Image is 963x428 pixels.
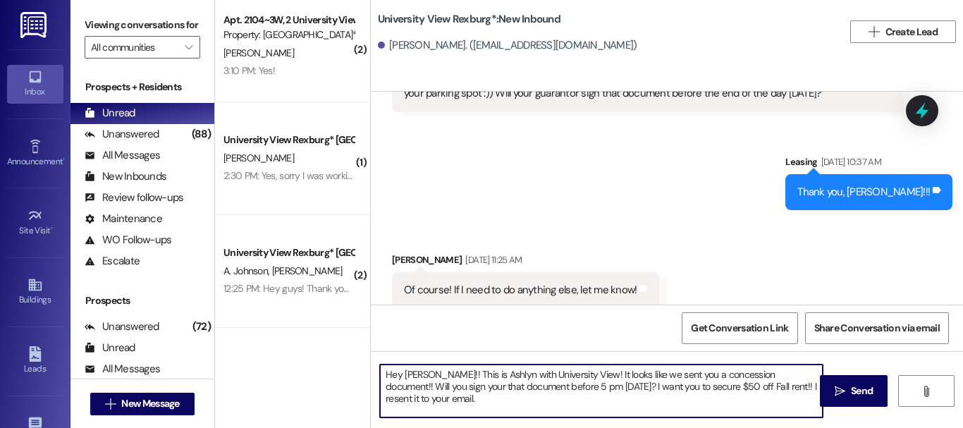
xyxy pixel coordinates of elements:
div: Prospects [70,293,214,308]
div: [DATE] 11:25 AM [462,252,522,267]
div: (88) [188,123,214,145]
span: New Message [121,396,179,411]
div: Leasing [785,154,952,174]
div: WO Follow-ups [85,233,171,247]
a: Site Visit • [7,204,63,242]
a: Inbox [7,65,63,103]
div: Unanswered [85,319,159,334]
i:  [835,386,845,397]
div: Unanswered [85,127,159,142]
div: [DATE] 10:37 AM [818,154,881,169]
i:  [185,42,192,53]
div: (72) [189,316,214,338]
span: [PERSON_NAME] [223,47,294,59]
span: Share Conversation via email [814,321,940,336]
span: • [63,154,65,164]
span: A. Johnson [223,264,272,277]
div: Maintenance [85,212,162,226]
img: ResiDesk Logo [20,12,49,38]
div: All Messages [85,148,160,163]
div: University View Rexburg* [GEOGRAPHIC_DATA] [223,133,354,147]
div: University View Rexburg* [GEOGRAPHIC_DATA] [223,245,354,260]
label: Viewing conversations for [85,14,200,36]
div: 3:10 PM: Yes! [223,64,275,77]
div: New Inbounds [85,169,166,184]
div: [PERSON_NAME]. ([EMAIL_ADDRESS][DOMAIN_NAME]) [378,38,637,53]
i:  [921,386,931,397]
span: [PERSON_NAME] [272,264,343,277]
button: Share Conversation via email [805,312,949,344]
div: [PERSON_NAME] [392,252,660,272]
i:  [105,398,116,410]
div: Thank you, [PERSON_NAME]!!! [797,185,930,200]
div: Prospects + Residents [70,80,214,94]
div: Escalate [85,254,140,269]
a: Leads [7,342,63,380]
a: Buildings [7,273,63,311]
input: All communities [91,36,178,59]
span: • [51,224,53,233]
div: Unread [85,341,135,355]
button: Create Lead [850,20,956,43]
div: 2:30 PM: Yes, sorry I was working, but that seems chill [223,169,441,182]
div: Review follow-ups [85,190,183,205]
div: Unread [85,106,135,121]
div: All Messages [85,362,160,377]
span: Create Lead [885,25,938,39]
div: Property: [GEOGRAPHIC_DATA]* [223,27,354,42]
textarea: Hey [PERSON_NAME]!! This is Ashlyn with University View! It looks like we sent you a concession d... [380,365,823,417]
span: [PERSON_NAME] [223,152,294,164]
button: Send [820,375,888,407]
div: Of course! If I need to do anything else, let me know! [404,283,637,298]
span: Get Conversation Link [691,321,788,336]
b: University View Rexburg*: New Inbound [378,12,560,27]
button: Get Conversation Link [682,312,797,344]
i:  [869,26,879,37]
div: Apt. 2104~3W, 2 University View Rexburg [223,13,354,27]
span: Send [851,384,873,398]
button: New Message [90,393,195,415]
